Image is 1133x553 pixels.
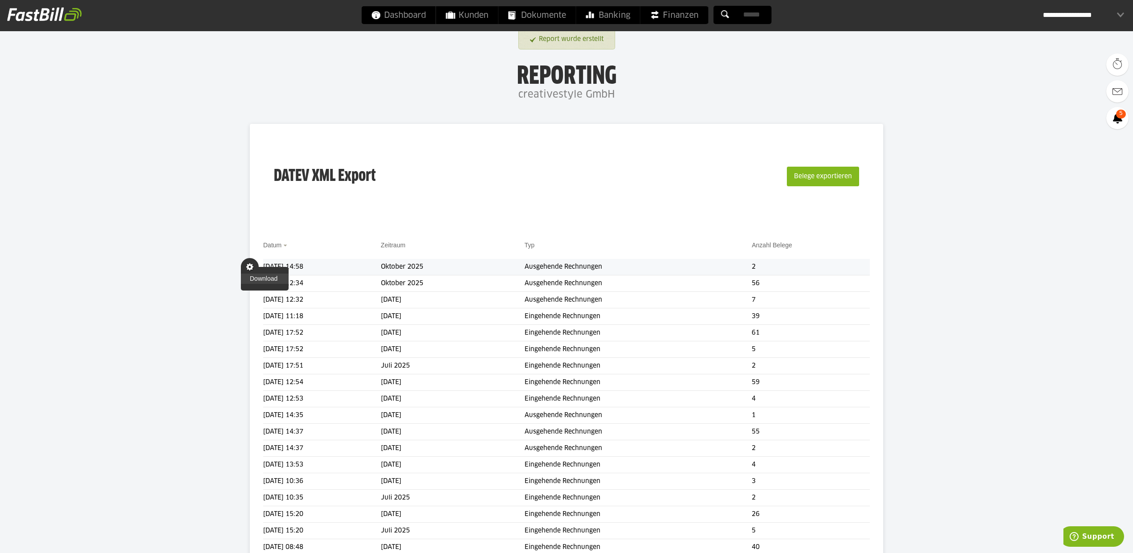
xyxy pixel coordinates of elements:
[436,6,498,24] a: Kunden
[525,325,752,341] td: Eingehende Rechnungen
[89,63,1044,86] h1: Reporting
[752,506,869,523] td: 26
[525,259,752,275] td: Ausgehende Rechnungen
[372,6,426,24] span: Dashboard
[525,292,752,308] td: Ausgehende Rechnungen
[381,490,525,506] td: Juli 2025
[525,473,752,490] td: Eingehende Rechnungen
[263,490,381,506] td: [DATE] 10:35
[752,490,869,506] td: 2
[263,391,381,407] td: [DATE] 12:53
[381,358,525,374] td: Juli 2025
[263,523,381,539] td: [DATE] 15:20
[381,391,525,407] td: [DATE]
[381,259,525,275] td: Oktober 2025
[1063,526,1124,549] iframe: Öffnet ein Widget, in dem Sie weitere Informationen finden
[525,275,752,292] td: Ausgehende Rechnungen
[241,274,289,284] a: Download
[263,473,381,490] td: [DATE] 10:36
[263,506,381,523] td: [DATE] 15:20
[752,523,869,539] td: 5
[752,358,869,374] td: 2
[752,308,869,325] td: 39
[752,440,869,457] td: 2
[263,242,281,249] a: Datum
[530,31,604,48] a: Report wurde erstellt
[381,292,525,308] td: [DATE]
[263,407,381,424] td: [DATE] 14:35
[263,259,381,275] td: [DATE] 14:58
[263,457,381,473] td: [DATE] 13:53
[752,275,869,292] td: 56
[752,407,869,424] td: 1
[263,325,381,341] td: [DATE] 17:52
[525,242,535,249] a: Typ
[525,490,752,506] td: Eingehende Rechnungen
[525,424,752,440] td: Ausgehende Rechnungen
[381,407,525,424] td: [DATE]
[381,473,525,490] td: [DATE]
[752,457,869,473] td: 4
[752,259,869,275] td: 2
[263,292,381,308] td: [DATE] 12:32
[381,424,525,440] td: [DATE]
[586,6,630,24] span: Banking
[525,440,752,457] td: Ausgehende Rechnungen
[525,457,752,473] td: Eingehende Rechnungen
[263,374,381,391] td: [DATE] 12:54
[752,391,869,407] td: 4
[641,6,708,24] a: Finanzen
[381,242,405,249] a: Zeitraum
[787,167,859,186] button: Belege exportieren
[263,341,381,358] td: [DATE] 17:52
[752,424,869,440] td: 55
[525,374,752,391] td: Eingehende Rechnungen
[381,325,525,341] td: [DATE]
[381,341,525,358] td: [DATE]
[1116,110,1126,119] span: 5
[525,358,752,374] td: Eingehende Rechnungen
[263,424,381,440] td: [DATE] 14:37
[525,523,752,539] td: Eingehende Rechnungen
[381,523,525,539] td: Juli 2025
[576,6,640,24] a: Banking
[1106,107,1129,129] a: 5
[525,341,752,358] td: Eingehende Rechnungen
[525,506,752,523] td: Eingehende Rechnungen
[752,341,869,358] td: 5
[381,308,525,325] td: [DATE]
[499,6,576,24] a: Dokumente
[525,407,752,424] td: Ausgehende Rechnungen
[381,457,525,473] td: [DATE]
[381,275,525,292] td: Oktober 2025
[263,440,381,457] td: [DATE] 14:37
[752,374,869,391] td: 59
[274,148,376,205] h3: DATEV XML Export
[650,6,699,24] span: Finanzen
[446,6,488,24] span: Kunden
[381,506,525,523] td: [DATE]
[263,308,381,325] td: [DATE] 11:18
[263,275,381,292] td: [DATE] 12:34
[525,308,752,325] td: Eingehende Rechnungen
[7,7,82,21] img: fastbill_logo_white.png
[752,242,792,249] a: Anzahl Belege
[381,440,525,457] td: [DATE]
[263,358,381,374] td: [DATE] 17:51
[752,473,869,490] td: 3
[509,6,566,24] span: Dokumente
[752,325,869,341] td: 61
[362,6,436,24] a: Dashboard
[525,391,752,407] td: Eingehende Rechnungen
[752,292,869,308] td: 7
[381,374,525,391] td: [DATE]
[283,245,289,246] img: sort_desc.gif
